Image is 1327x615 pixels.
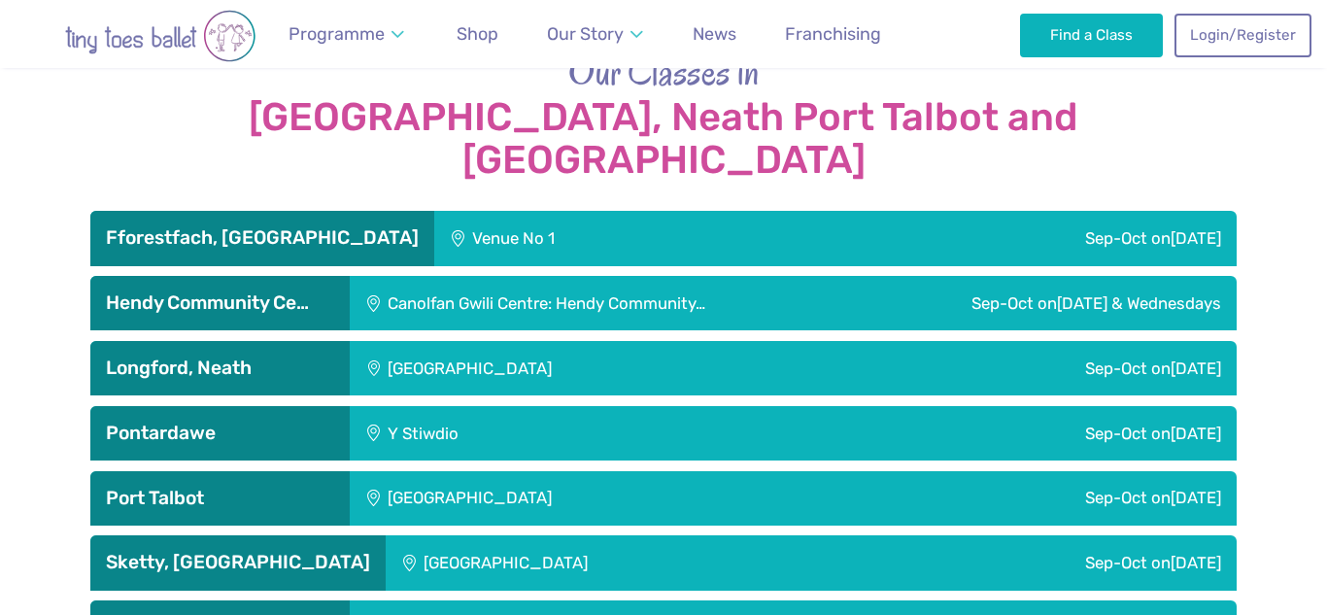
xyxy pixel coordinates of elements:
[547,23,624,44] span: Our Story
[90,96,1237,182] strong: [GEOGRAPHIC_DATA], Neath Port Talbot and [GEOGRAPHIC_DATA]
[106,551,370,574] h3: Sketty, [GEOGRAPHIC_DATA]
[538,13,653,56] a: Our Story
[1171,228,1221,248] span: [DATE]
[851,471,1237,526] div: Sep-Oct on
[568,47,760,97] span: Our Classes in
[693,23,736,44] span: News
[106,422,334,445] h3: Pontardawe
[785,23,881,44] span: Franchising
[350,471,851,526] div: [GEOGRAPHIC_DATA]
[1171,359,1221,378] span: [DATE]
[684,13,745,56] a: News
[106,487,334,510] h3: Port Talbot
[434,211,794,265] div: Venue No 1
[106,291,334,315] h3: Hendy Community Ce…
[289,23,385,44] span: Programme
[350,406,728,461] div: Y Stiwdio
[280,13,414,56] a: Programme
[855,276,1237,330] div: Sep-Oct on
[1174,14,1310,56] a: Login/Register
[457,23,498,44] span: Shop
[1020,14,1163,56] a: Find a Class
[1171,553,1221,572] span: [DATE]
[106,357,334,380] h3: Longford, Neath
[106,226,419,250] h3: Fforestfach, [GEOGRAPHIC_DATA]
[1171,488,1221,507] span: [DATE]
[448,13,507,56] a: Shop
[386,535,867,590] div: [GEOGRAPHIC_DATA]
[1171,424,1221,443] span: [DATE]
[851,341,1237,395] div: Sep-Oct on
[728,406,1237,461] div: Sep-Oct on
[24,10,296,62] img: tiny toes ballet
[776,13,890,56] a: Franchising
[350,276,854,330] div: Canolfan Gwili Centre: Hendy Community…
[1057,293,1221,313] span: [DATE] & Wednesdays
[350,341,851,395] div: [GEOGRAPHIC_DATA]
[867,535,1237,590] div: Sep-Oct on
[794,211,1237,265] div: Sep-Oct on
